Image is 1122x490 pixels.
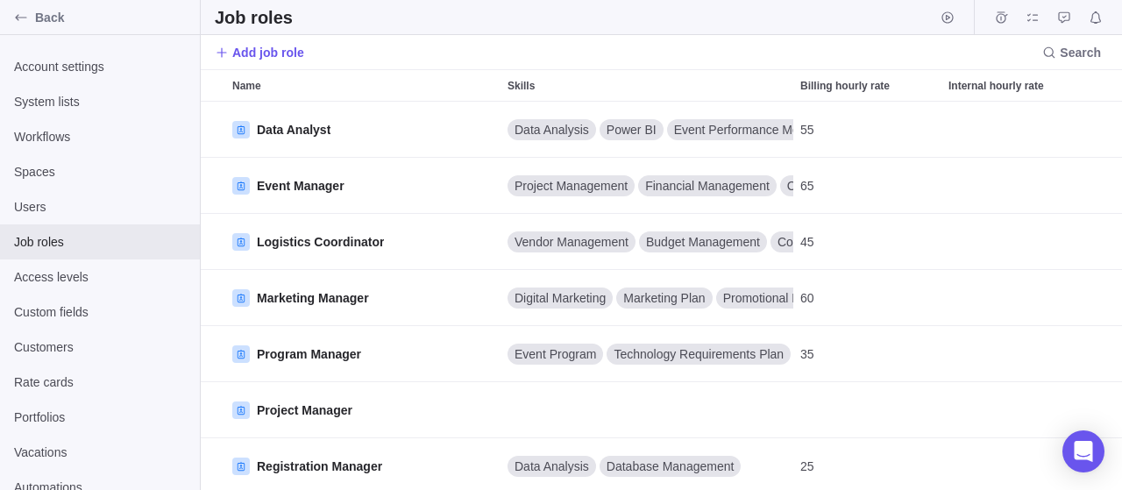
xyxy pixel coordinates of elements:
div: Name [225,214,501,270]
div: Event Program, Technology Requirements Plan [501,326,793,381]
span: Database Management [607,458,735,475]
div: Billing hourly rate [793,382,941,438]
span: Job roles [14,233,186,251]
span: My assignments [1020,5,1045,30]
div: Billing hourly rate [793,270,941,326]
div: Name [225,102,501,158]
span: Digital Marketing [515,289,606,307]
span: Access levels [14,268,186,286]
span: 25 [800,458,814,475]
span: Promotional Materials [723,289,841,307]
span: Time logs [989,5,1013,30]
span: Billing hourly rate [800,77,890,95]
span: Skills [508,77,535,95]
div: Internal hourly rate [941,382,1090,438]
span: Search [1060,44,1101,61]
div: Name [225,382,501,438]
div: Skills [501,326,793,382]
a: Time logs [989,13,1013,27]
span: Contingency Plans [778,233,880,251]
span: Marketing Manager [257,289,369,307]
div: Name [225,70,501,101]
span: 55 [800,121,814,138]
span: Workflows [14,128,186,146]
span: Event Performance Metrics [674,121,822,138]
div: Skills [501,270,793,326]
span: Event Manager [257,177,344,195]
div: Skills [501,102,793,158]
span: Rate cards [14,373,186,391]
span: Name [232,77,261,95]
div: 60 [793,270,941,325]
span: Budget Management [646,233,760,251]
div: Internal hourly rate [941,70,1090,101]
span: Internal hourly rate [948,77,1044,95]
div: Billing hourly rate [793,158,941,214]
span: Project Management [515,177,628,195]
span: Vacations [14,444,186,461]
span: 65 [800,177,814,195]
div: Billing hourly rate [793,70,941,101]
div: 45 [793,214,941,269]
span: Approval requests [1052,5,1076,30]
div: Name [225,270,501,326]
span: Power BI [607,121,657,138]
span: Portfolios [14,408,186,426]
div: Skills [501,158,793,214]
a: Notifications [1083,13,1108,27]
span: Notifications [1083,5,1108,30]
div: Open Intercom Messenger [1062,430,1104,472]
h2: Job roles [215,5,293,30]
a: My assignments [1020,13,1045,27]
span: Custom fields [14,303,186,321]
span: 45 [800,233,814,251]
span: Search [1035,40,1108,65]
span: Back [35,9,193,26]
div: Internal hourly rate [941,326,1090,382]
div: 65 [793,158,941,213]
span: 35 [800,345,814,363]
span: Spaces [14,163,186,181]
div: Vendor Management, Budget Management, Contingency Plans [501,214,793,269]
div: Data Analysis, Power BI, Event Performance Metrics, Python [501,102,793,157]
span: Vendor Management [515,233,628,251]
span: Add job role [215,40,304,65]
span: Start timer [935,5,960,30]
span: Event Program [515,345,596,363]
div: Skills [501,214,793,270]
span: Customers [14,338,186,356]
span: Program Manager [257,345,361,363]
div: Skills [501,382,793,438]
span: Project Manager [257,401,352,419]
span: Technology Requirements Plan [614,345,784,363]
span: Registration Manager [257,458,382,475]
div: Name [225,326,501,382]
span: Crisis Management [787,177,893,195]
span: Data Analysis [515,121,589,138]
div: Project Management, Financial Management, Crisis Management, Risk Management Plan [501,158,793,213]
div: Billing hourly rate [793,102,941,158]
span: 60 [800,289,814,307]
div: Internal hourly rate [941,102,1090,158]
div: Internal hourly rate [941,270,1090,326]
span: Data Analysis [515,458,589,475]
span: Users [14,198,186,216]
a: Approval requests [1052,13,1076,27]
div: Digital Marketing, Marketing Plan, Promotional Materials, Branding Strategy [501,270,793,325]
div: Name [225,158,501,214]
span: System lists [14,93,186,110]
div: 35 [793,326,941,381]
span: Logistics Coordinator [257,233,384,251]
span: Financial Management [645,177,770,195]
span: Data Analyst [257,121,330,138]
span: Account settings [14,58,186,75]
div: 55 [793,102,941,157]
div: Billing hourly rate [793,326,941,382]
div: Internal hourly rate [941,214,1090,270]
div: Internal hourly rate [941,158,1090,214]
span: Add job role [232,44,304,61]
div: Billing hourly rate [793,214,941,270]
div: Skills [501,70,793,101]
span: Marketing Plan [623,289,705,307]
